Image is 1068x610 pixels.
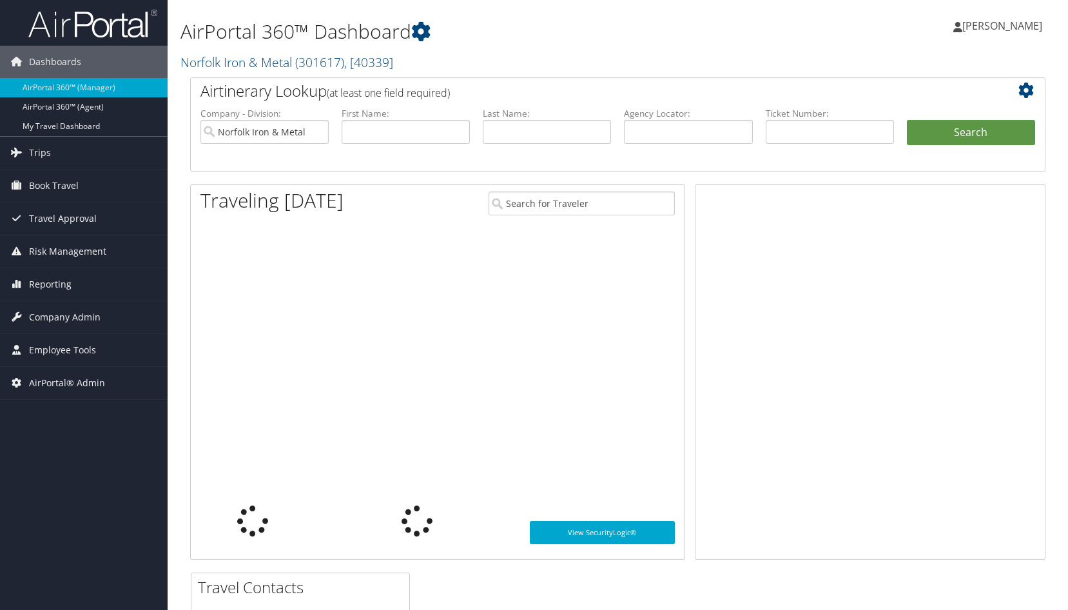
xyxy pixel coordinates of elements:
button: Search [907,120,1035,146]
span: Trips [29,137,51,169]
a: Norfolk Iron & Metal [180,54,393,71]
span: Travel Approval [29,202,97,235]
img: airportal-logo.png [28,8,157,39]
label: Last Name: [483,107,611,120]
label: First Name: [342,107,470,120]
label: Company - Division: [200,107,329,120]
h1: AirPortal 360™ Dashboard [180,18,764,45]
span: Company Admin [29,301,101,333]
span: Employee Tools [29,334,96,366]
span: , [ 40339 ] [344,54,393,71]
h2: Airtinerary Lookup [200,80,964,102]
h1: Traveling [DATE] [200,187,344,214]
span: ( 301617 ) [295,54,344,71]
span: Book Travel [29,170,79,202]
span: Risk Management [29,235,106,268]
span: Dashboards [29,46,81,78]
label: Agency Locator: [624,107,752,120]
span: Reporting [29,268,72,300]
a: [PERSON_NAME] [953,6,1055,45]
input: Search for Traveler [489,192,675,215]
a: View SecurityLogic® [530,521,675,544]
span: (at least one field required) [327,86,450,100]
label: Ticket Number: [766,107,894,120]
span: AirPortal® Admin [29,367,105,399]
h2: Travel Contacts [198,576,409,598]
span: [PERSON_NAME] [962,19,1042,33]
